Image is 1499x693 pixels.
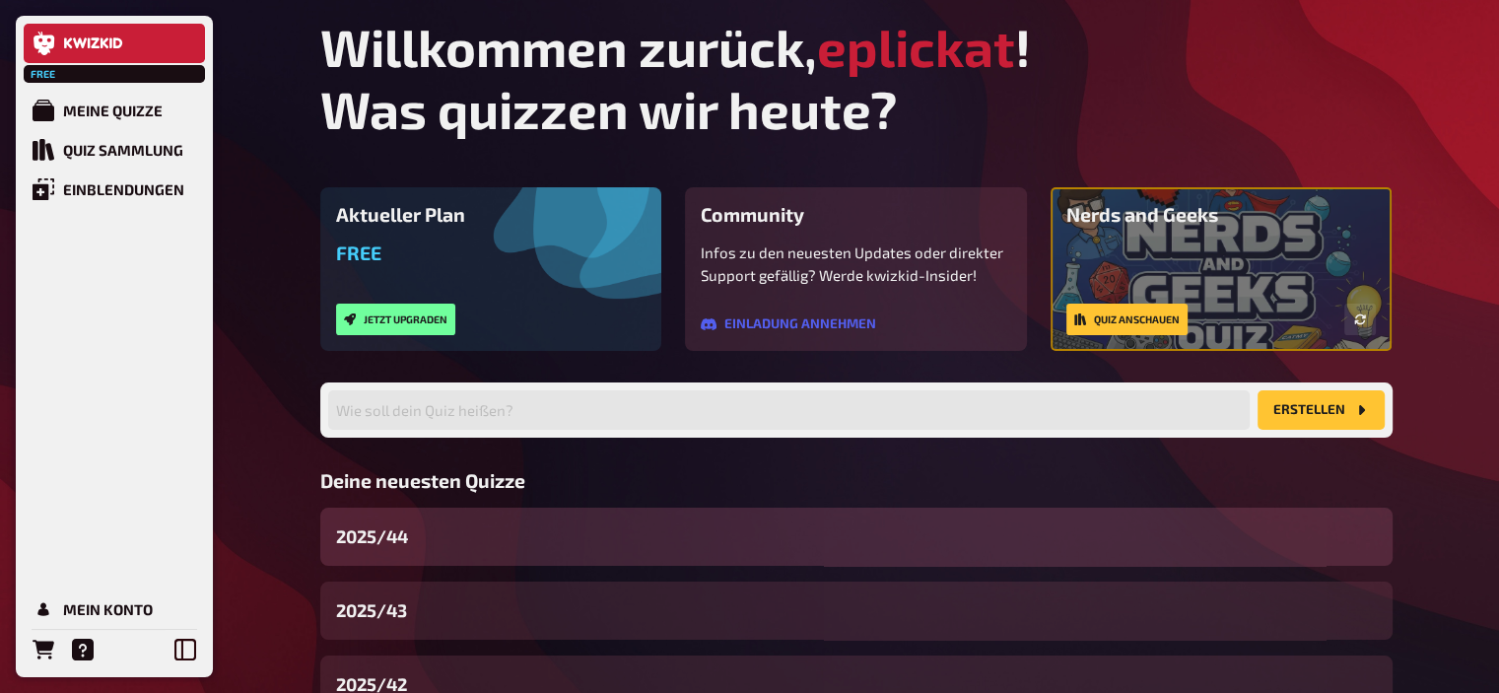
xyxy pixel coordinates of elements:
[1066,304,1188,335] a: Quiz anschauen
[336,597,407,624] span: 2025/43
[336,203,647,226] h3: Aktueller Plan
[817,16,1015,78] span: eplickat
[328,390,1250,430] input: Wie soll dein Quiz heißen?
[1066,203,1377,226] h3: Nerds and Geeks
[336,242,381,264] span: Free
[336,523,408,550] span: 2025/44
[320,582,1393,640] a: 2025/43
[63,600,153,618] div: Mein Konto
[701,316,876,332] a: Einladung annehmen
[24,91,205,130] a: Meine Quizze
[63,141,183,159] div: Quiz Sammlung
[1258,390,1385,430] button: Erstellen
[320,508,1393,566] a: 2025/44
[24,170,205,209] a: Einblendungen
[701,203,1011,226] h3: Community
[24,589,205,629] a: Mein Konto
[320,16,1393,140] h1: Willkommen zurück, ! Was quizzen wir heute?
[63,630,102,669] a: Hilfe
[320,469,1393,492] h3: Deine neuesten Quizze
[336,304,455,335] button: Jetzt upgraden
[701,242,1011,286] p: Infos zu den neuesten Updates oder direkter Support gefällig? Werde kwizkid-Insider!
[63,102,163,119] div: Meine Quizze
[26,68,61,80] span: Free
[24,630,63,669] a: Bestellungen
[63,180,184,198] div: Einblendungen
[24,130,205,170] a: Quiz Sammlung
